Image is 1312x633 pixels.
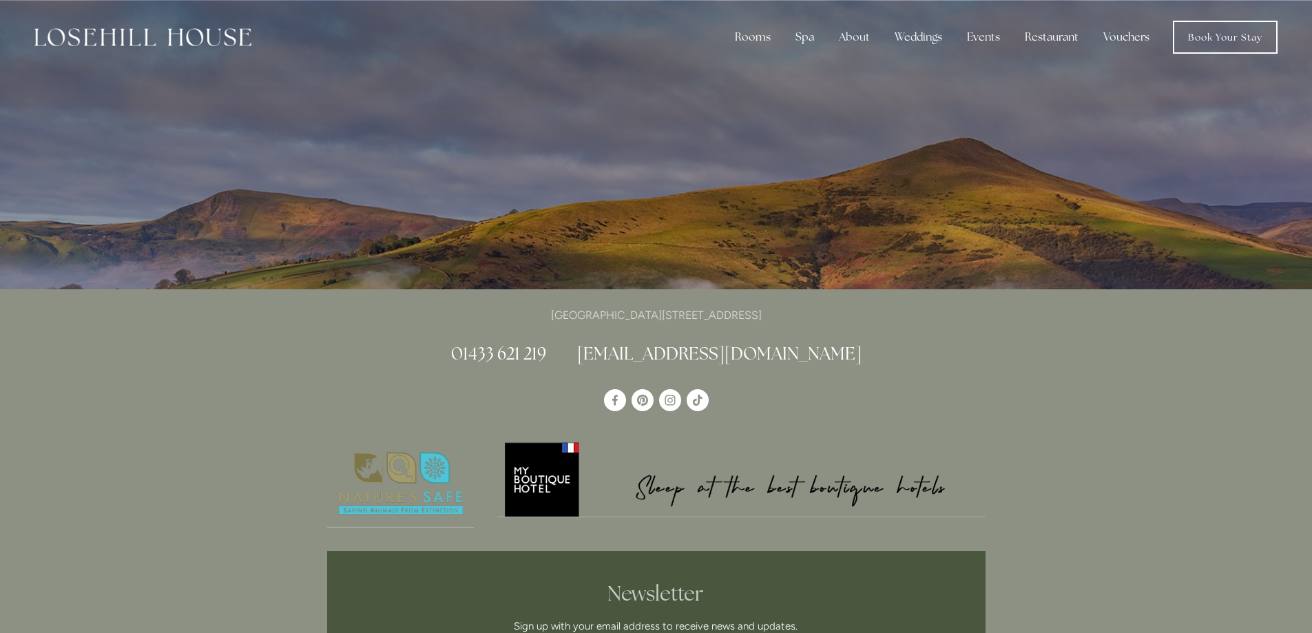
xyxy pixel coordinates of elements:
[327,440,475,527] img: Nature's Safe - Logo
[724,23,782,51] div: Rooms
[784,23,825,51] div: Spa
[497,440,986,517] img: My Boutique Hotel - Logo
[884,23,953,51] div: Weddings
[34,28,251,46] img: Losehill House
[659,389,681,411] a: Instagram
[828,23,881,51] div: About
[1092,23,1160,51] a: Vouchers
[956,23,1011,51] div: Events
[632,389,654,411] a: Pinterest
[327,306,986,324] p: [GEOGRAPHIC_DATA][STREET_ADDRESS]
[402,581,910,606] h2: Newsletter
[577,342,862,364] a: [EMAIL_ADDRESS][DOMAIN_NAME]
[687,389,709,411] a: TikTok
[451,342,546,364] a: 01433 621 219
[497,440,986,517] a: My Boutique Hotel - Logo
[1173,21,1278,54] a: Book Your Stay
[604,389,626,411] a: Losehill House Hotel & Spa
[1014,23,1090,51] div: Restaurant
